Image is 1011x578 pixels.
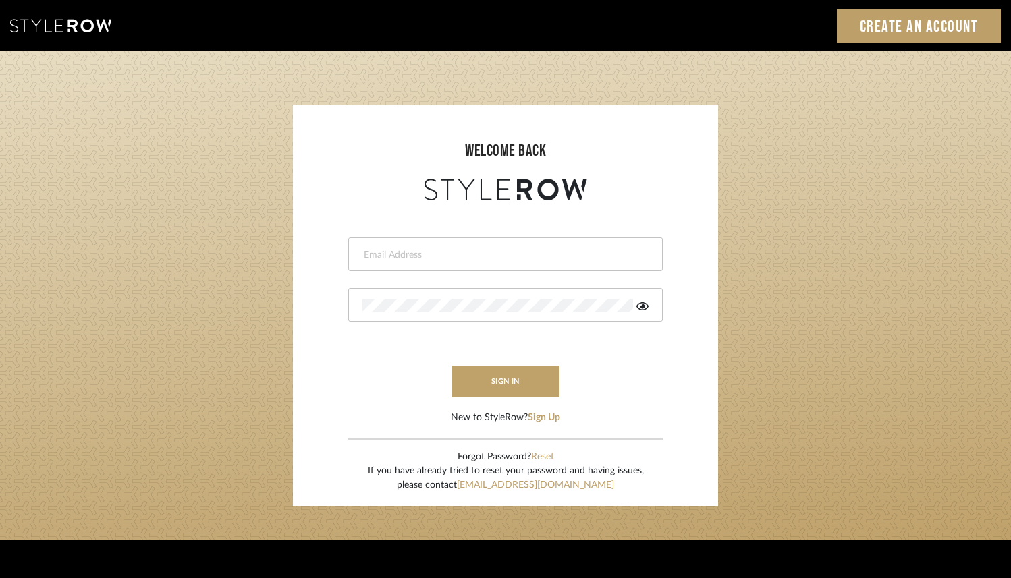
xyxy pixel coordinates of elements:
div: If you have already tried to reset your password and having issues, please contact [368,464,644,492]
a: Create an Account [837,9,1002,43]
input: Email Address [362,248,645,262]
a: [EMAIL_ADDRESS][DOMAIN_NAME] [457,480,614,490]
div: welcome back [306,139,705,163]
button: sign in [452,366,559,397]
button: Sign Up [528,411,560,425]
div: New to StyleRow? [451,411,560,425]
div: Forgot Password? [368,450,644,464]
button: Reset [531,450,554,464]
